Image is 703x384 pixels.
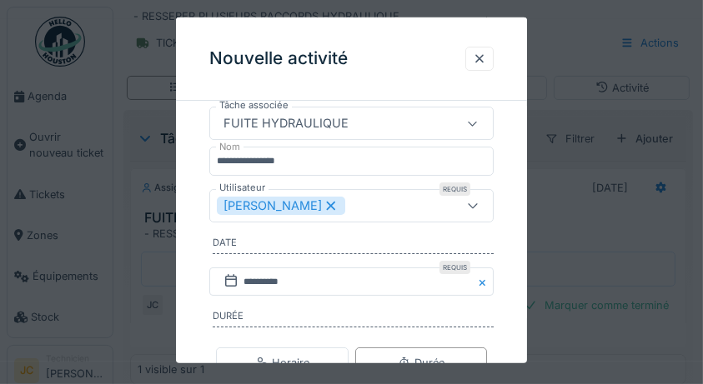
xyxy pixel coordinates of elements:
[213,236,495,254] label: Date
[255,355,309,371] div: Horaire
[217,197,345,215] div: [PERSON_NAME]
[216,98,292,112] label: Tâche associée
[398,355,444,371] div: Durée
[216,140,244,154] label: Nom
[439,182,470,196] div: Requis
[217,114,355,132] div: FUITE HYDRAULIQUE
[439,260,470,273] div: Requis
[213,309,495,327] label: Durée
[209,48,348,69] h3: Nouvelle activité
[475,267,494,296] button: Close
[216,181,269,195] label: Utilisateur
